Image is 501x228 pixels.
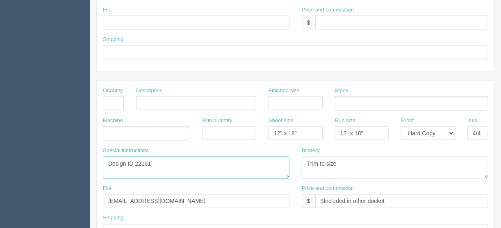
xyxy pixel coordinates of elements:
label: Machine [103,117,123,125]
label: Bindery [302,147,320,155]
label: Inks [467,117,477,125]
label: File [103,6,112,14]
label: Quantity [103,87,123,95]
label: Sheet size [269,117,294,125]
label: Description [136,87,163,95]
label: Special instructions [103,147,149,155]
label: Price and commission [302,6,354,14]
label: Shipping [103,36,124,43]
label: File [103,185,112,193]
textarea: Design ID 22161 [103,157,289,179]
label: Stock [335,87,348,95]
label: Run quantity [203,117,232,125]
textarea: Trim to size [302,157,488,179]
div: $ [302,16,315,30]
label: Proof [401,117,414,125]
div: $ [302,194,315,208]
label: Finished size [269,87,300,95]
label: Run size [335,117,356,125]
label: Price and commission [302,185,354,193]
label: Shipping [103,214,124,222]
